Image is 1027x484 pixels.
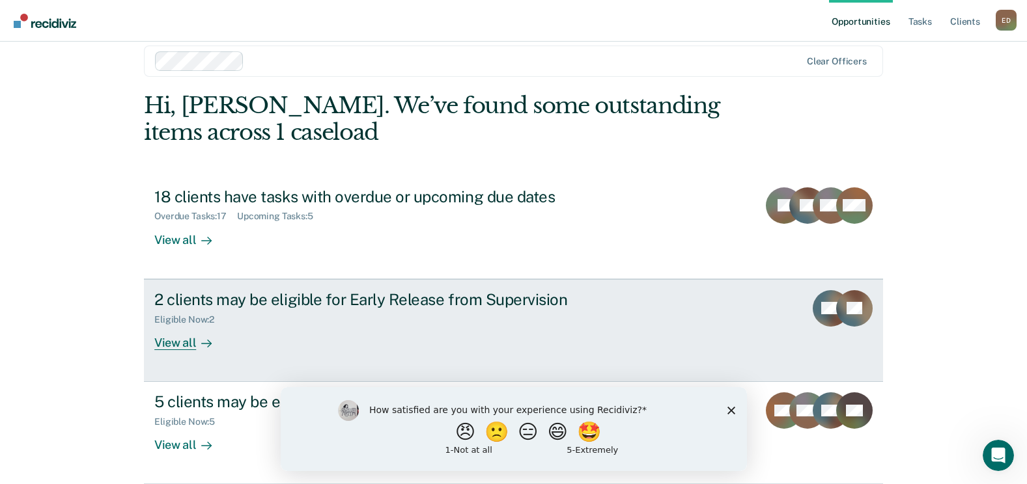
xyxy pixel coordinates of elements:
[996,10,1017,31] button: Profile dropdown button
[154,222,227,247] div: View all
[154,427,227,453] div: View all
[154,416,225,427] div: Eligible Now : 5
[154,392,612,411] div: 5 clients may be eligible for Annual Report Status
[14,14,76,28] img: Recidiviz
[983,440,1014,471] iframe: Intercom live chat
[281,387,747,471] iframe: Survey by Kim from Recidiviz
[154,187,612,206] div: 18 clients have tasks with overdue or upcoming due dates
[996,10,1017,31] div: E D
[807,56,867,67] div: Clear officers
[237,211,324,222] div: Upcoming Tasks : 5
[144,177,883,279] a: 18 clients have tasks with overdue or upcoming due datesOverdue Tasks:17Upcoming Tasks:5View all
[144,279,883,382] a: 2 clients may be eligible for Early Release from SupervisionEligible Now:2View all
[154,290,612,309] div: 2 clients may be eligible for Early Release from Supervision
[144,382,883,484] a: 5 clients may be eligible for Annual Report StatusEligible Now:5View all
[144,92,735,146] div: Hi, [PERSON_NAME]. We’ve found some outstanding items across 1 caseload
[154,325,227,350] div: View all
[154,211,237,222] div: Overdue Tasks : 17
[154,314,225,325] div: Eligible Now : 2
